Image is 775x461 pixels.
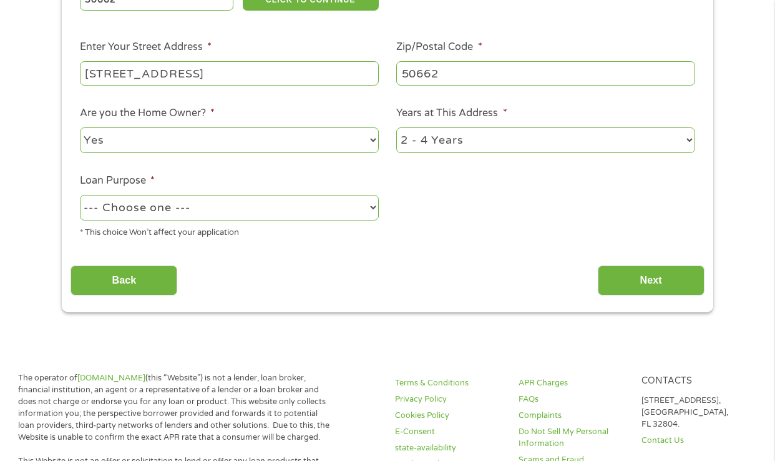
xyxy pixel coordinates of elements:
div: * This choice Won’t affect your application [80,222,379,239]
a: Contact Us [641,435,749,447]
a: state-availability [395,442,503,454]
a: Do Not Sell My Personal Information [519,426,626,450]
a: Privacy Policy [395,394,503,405]
p: The operator of (this “Website”) is not a lender, loan broker, financial institution, an agent or... [18,372,331,443]
label: Enter Your Street Address [80,41,212,54]
a: Terms & Conditions [395,377,503,389]
label: Zip/Postal Code [396,41,482,54]
a: E-Consent [395,426,503,438]
input: 1 Main Street [80,61,379,85]
label: Years at This Address [396,107,507,120]
a: FAQs [519,394,626,405]
a: Complaints [519,410,626,422]
h4: Contacts [641,375,749,387]
a: APR Charges [519,377,626,389]
a: [DOMAIN_NAME] [77,373,145,383]
label: Are you the Home Owner? [80,107,215,120]
a: Cookies Policy [395,410,503,422]
p: [STREET_ADDRESS], [GEOGRAPHIC_DATA], FL 32804. [641,395,749,430]
input: Next [598,265,704,296]
label: Loan Purpose [80,174,155,187]
input: Back [71,265,177,296]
